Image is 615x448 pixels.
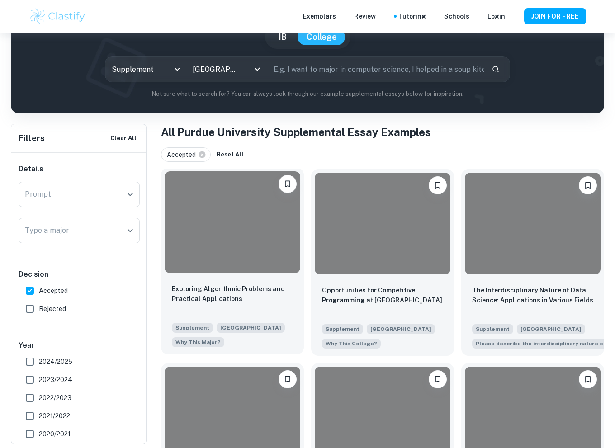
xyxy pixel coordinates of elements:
[472,285,593,305] p: The Interdisciplinary Nature of Data Science: Applications in Various Fields
[214,148,246,161] button: Reset All
[217,323,285,333] span: [GEOGRAPHIC_DATA]
[39,375,72,385] span: 2023/2024
[429,176,447,194] button: Please log in to bookmark exemplars
[444,11,469,21] a: Schools
[461,169,604,356] a: Please log in to bookmark exemplarsThe Interdisciplinary Nature of Data Science: Applications in ...
[251,63,264,75] button: Open
[270,29,296,45] button: IB
[517,324,585,334] span: [GEOGRAPHIC_DATA]
[39,286,68,296] span: Accepted
[429,370,447,388] button: Please log in to bookmark exemplars
[161,124,604,140] h1: All Purdue University Supplemental Essay Examples
[39,411,70,421] span: 2021/2022
[322,285,443,305] p: Opportunities for Competitive Programming at Purdue
[19,132,45,145] h6: Filters
[29,7,86,25] img: Clastify logo
[108,132,139,145] button: Clear All
[161,169,304,356] a: Please log in to bookmark exemplarsExploring Algorithmic Problems and Practical ApplicationsSuppl...
[367,324,435,334] span: [GEOGRAPHIC_DATA]
[398,11,426,21] a: Tutoring
[19,269,140,280] h6: Decision
[124,224,137,237] button: Open
[105,57,186,82] div: Supplement
[175,338,221,346] span: Why This Major?
[322,324,363,334] span: Supplement
[18,90,597,99] p: Not sure what to search for? You can always look through our example supplemental essays below fo...
[161,147,211,162] div: Accepted
[267,57,484,82] input: E.g. I want to major in computer science, I helped in a soup kitchen, I want to join the debate t...
[172,284,293,304] p: Exploring Algorithmic Problems and Practical Applications
[279,175,297,193] button: Please log in to bookmark exemplars
[487,11,505,21] a: Login
[167,150,200,160] span: Accepted
[303,11,336,21] p: Exemplars
[326,340,377,348] span: Why This College?
[512,14,517,19] button: Help and Feedback
[39,393,71,403] span: 2022/2023
[39,304,66,314] span: Rejected
[488,61,503,77] button: Search
[172,323,213,333] span: Supplement
[39,429,71,439] span: 2020/2021
[19,164,140,174] h6: Details
[579,370,597,388] button: Please log in to bookmark exemplars
[279,370,297,388] button: Please log in to bookmark exemplars
[39,357,72,367] span: 2024/2025
[19,340,140,351] h6: Year
[579,176,597,194] button: Please log in to bookmark exemplars
[354,11,376,21] p: Review
[172,336,224,347] span: Briefly discuss your reasons for pursuing the major you have selected.
[311,169,454,356] a: Please log in to bookmark exemplarsOpportunities for Competitive Programming at PurdueSupplement[...
[472,324,513,334] span: Supplement
[124,188,137,201] button: Open
[524,8,586,24] button: JOIN FOR FREE
[298,29,346,45] button: College
[322,338,381,349] span: How will opportunities at Purdue support your interests, both in and out of the classroom?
